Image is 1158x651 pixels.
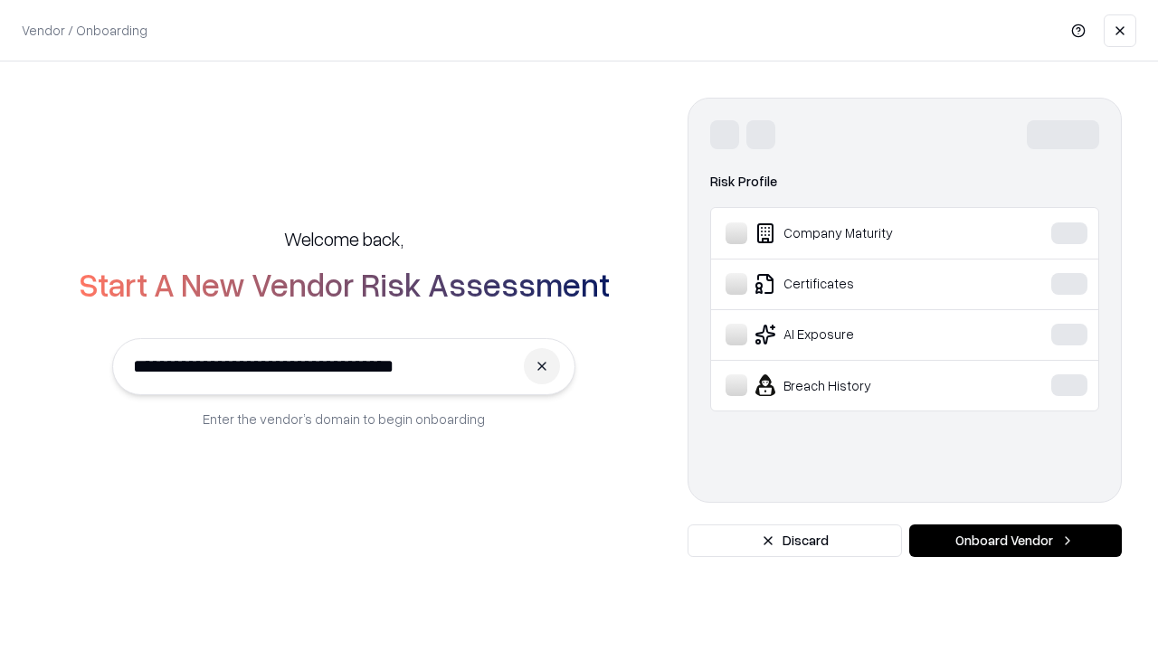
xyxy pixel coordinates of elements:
p: Vendor / Onboarding [22,21,147,40]
h2: Start A New Vendor Risk Assessment [79,266,610,302]
div: Risk Profile [710,171,1099,193]
h5: Welcome back, [284,226,403,251]
p: Enter the vendor’s domain to begin onboarding [203,410,485,429]
button: Onboard Vendor [909,524,1122,557]
div: Company Maturity [726,222,996,244]
div: Certificates [726,273,996,295]
button: Discard [688,524,902,557]
div: Breach History [726,374,996,396]
div: AI Exposure [726,324,996,345]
